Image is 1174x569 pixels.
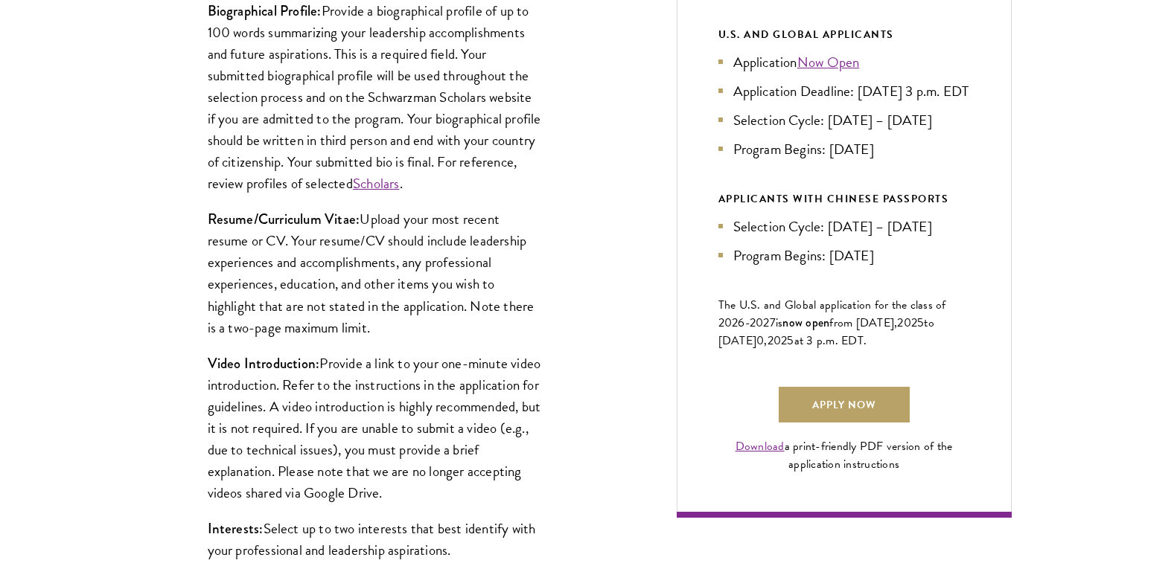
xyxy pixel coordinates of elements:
[770,314,776,332] span: 7
[776,314,783,332] span: is
[736,437,785,455] a: Download
[208,1,322,21] strong: Biographical Profile:
[208,209,360,229] strong: Resume/Curriculum Vitae:
[738,314,744,332] span: 6
[718,437,970,473] div: a print-friendly PDF version of the application instructions
[764,332,767,350] span: ,
[208,208,543,338] p: Upload your most recent resume or CV. Your resume/CV should include leadership experiences and ac...
[718,109,970,131] li: Selection Cycle: [DATE] – [DATE]
[897,314,917,332] span: 202
[718,51,970,73] li: Application
[718,296,946,332] span: The U.S. and Global application for the class of 202
[718,80,970,102] li: Application Deadline: [DATE] 3 p.m. EDT
[718,245,970,266] li: Program Begins: [DATE]
[718,25,970,44] div: U.S. and Global Applicants
[208,518,264,539] strong: Interests:
[745,314,770,332] span: -202
[797,51,860,73] a: Now Open
[917,314,924,332] span: 5
[718,138,970,160] li: Program Begins: [DATE]
[208,353,543,504] p: Provide a link to your one-minute video introduction. Refer to the instructions in the applicatio...
[794,332,867,350] span: at 3 p.m. EDT.
[353,173,400,194] a: Scholars
[718,190,970,208] div: APPLICANTS WITH CHINESE PASSPORTS
[829,314,897,332] span: from [DATE],
[208,353,320,373] strong: Video Introduction:
[782,314,829,331] span: now open
[787,332,794,350] span: 5
[779,387,910,422] a: Apply Now
[718,314,934,350] span: to [DATE]
[718,216,970,237] li: Selection Cycle: [DATE] – [DATE]
[768,332,788,350] span: 202
[208,518,543,561] p: Select up to two interests that best identify with your professional and leadership aspirations.
[756,332,764,350] span: 0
